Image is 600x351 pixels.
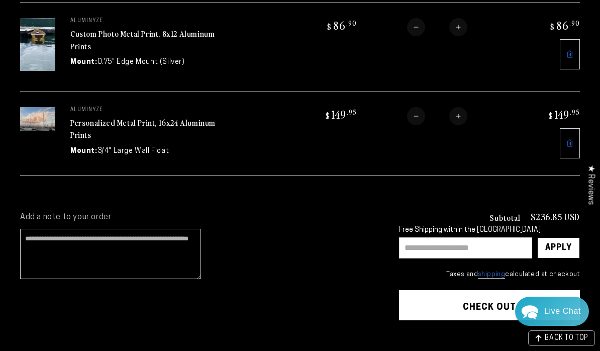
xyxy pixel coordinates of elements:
[545,238,572,258] div: Apply
[531,212,580,221] p: $236.85 USD
[399,270,580,280] small: Taxes and calculated at checkout
[20,18,55,71] img: 8"x12" Rectangle White Glossy Aluminyzed Photo
[549,111,553,121] span: $
[20,107,55,131] img: 16"x24" Rectangle White Glossy Aluminyzed Photo
[550,22,555,32] span: $
[70,146,97,156] dt: Mount:
[549,18,580,32] bdi: 86
[324,107,357,121] bdi: 149
[425,18,449,36] input: Quantity for Custom Photo Metal Print, 8x12 Aluminum Prints
[399,226,580,235] div: Free Shipping within the [GEOGRAPHIC_DATA]
[560,39,580,69] a: Remove 8"x12" Rectangle White Glossy Aluminyzed Photo
[581,157,600,213] div: Click to open Judge.me floating reviews tab
[545,335,588,342] span: BACK TO TOP
[70,57,97,67] dt: Mount:
[70,117,216,141] a: Personalized Metal Print, 16x24 Aluminum Prints
[399,290,580,320] button: Check out
[326,111,330,121] span: $
[478,271,505,279] a: shipping
[70,107,221,113] p: aluminyze
[347,108,357,116] sup: .95
[70,28,215,52] a: Custom Photo Metal Print, 8x12 Aluminum Prints
[570,108,580,116] sup: .95
[569,19,580,27] sup: .90
[515,297,589,326] div: Chat widget toggle
[70,18,221,24] p: aluminyze
[97,146,169,156] dd: 3/4" Large Wall Float
[425,107,449,125] input: Quantity for Personalized Metal Print, 16x24 Aluminum Prints
[544,297,581,326] div: Contact Us Directly
[346,19,357,27] sup: .90
[327,22,332,32] span: $
[326,18,357,32] bdi: 86
[560,128,580,158] a: Remove 16"x24" Rectangle White Glossy Aluminyzed Photo
[547,107,580,121] bdi: 149
[489,213,521,221] h3: Subtotal
[97,57,185,67] dd: 0.75" Edge Mount (Silver)
[20,212,379,223] label: Add a note to your order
